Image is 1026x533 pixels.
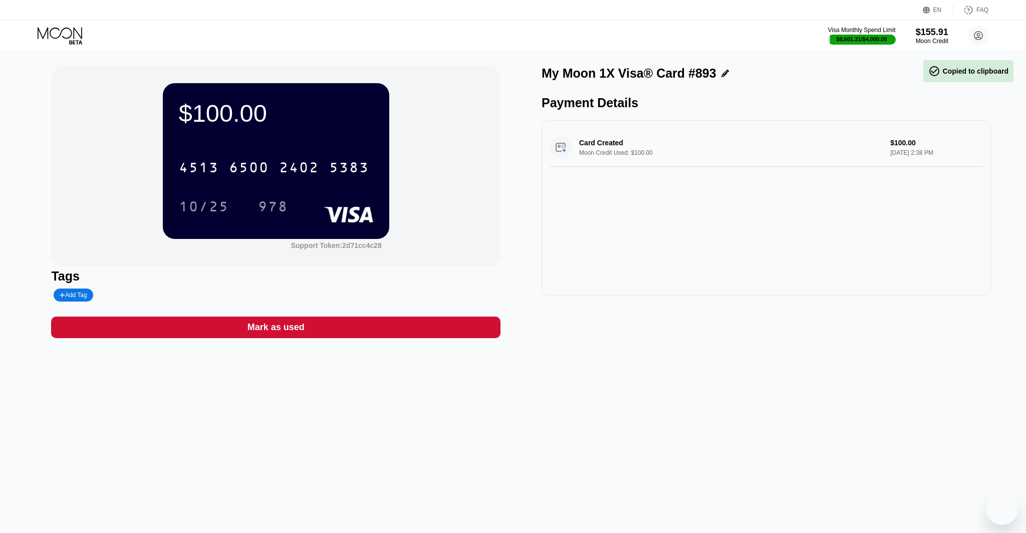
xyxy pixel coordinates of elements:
div: Add Tag [54,289,93,302]
div: $155.91Moon Credit [916,27,948,45]
div: 5383 [329,161,369,177]
div: $155.91 [916,27,948,38]
div: Visa Monthly Spend Limit$8,601.31/$4,000.00 [828,27,895,45]
div: Support Token: 2d71cc4c28 [291,241,382,249]
div: Mark as used [51,317,500,338]
div: $8,601.31 / $4,000.00 [837,36,887,42]
div: EN [933,7,942,14]
div: 978 [258,200,288,216]
span:  [928,65,940,77]
div: EN [923,5,953,15]
div: 4513 [179,161,219,177]
div: Copied to clipboard [928,65,1008,77]
div: Tags [51,269,500,284]
div: 4513650024025383 [173,155,375,180]
div: FAQ [953,5,988,15]
div: FAQ [976,7,988,14]
div: 978 [250,194,296,219]
div: $100.00 [179,99,373,127]
div: Mark as used [247,322,305,333]
div: Add Tag [60,292,87,299]
div: 10/25 [171,194,236,219]
div: Moon Credit [916,38,948,45]
iframe: Button to launch messaging window [986,493,1018,525]
div: Visa Monthly Spend Limit [828,27,895,34]
div: Payment Details [542,96,991,110]
div: Support Token:2d71cc4c28 [291,241,382,249]
div: 6500 [229,161,269,177]
div: 2402 [279,161,319,177]
div: 10/25 [179,200,229,216]
div: My Moon 1X Visa® Card #893 [542,66,716,81]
